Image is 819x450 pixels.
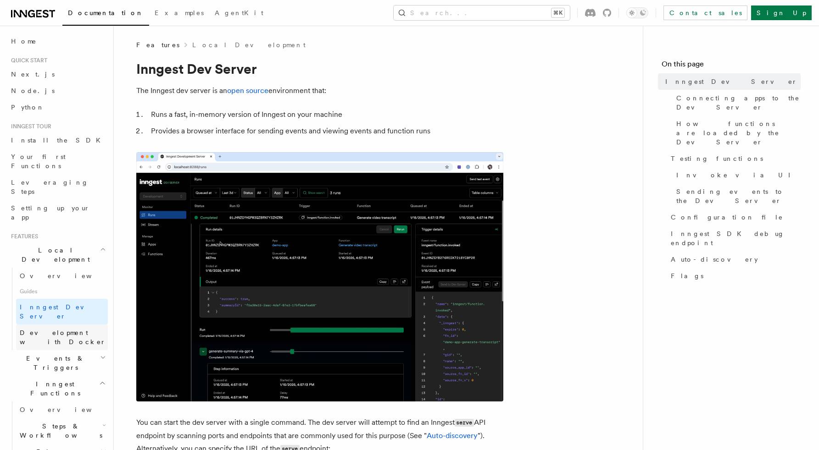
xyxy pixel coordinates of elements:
a: Install the SDK [7,132,108,148]
code: serve [455,419,474,427]
span: Setting up your app [11,204,90,221]
span: Invoke via UI [676,170,798,180]
span: AgentKit [215,9,263,16]
span: Steps & Workflows [16,422,102,440]
span: Inngest SDK debug endpoint [671,229,801,247]
span: Events & Triggers [7,354,100,372]
a: Sending events to the Dev Server [673,183,801,209]
a: Setting up your app [7,200,108,225]
a: Auto-discovery [667,251,801,268]
h4: On this page [662,59,801,73]
a: Testing functions [667,150,801,167]
a: Development with Docker [16,324,108,350]
a: Connecting apps to the Dev Server [673,90,801,115]
span: Features [7,233,38,240]
span: Node.js [11,87,55,94]
kbd: ⌘K [552,8,564,17]
a: Configuration file [667,209,801,225]
span: Your first Functions [11,153,66,170]
span: Install the SDK [11,137,106,144]
span: Testing functions [671,154,763,163]
a: Python [7,99,108,115]
button: Local Development [7,242,108,268]
a: Auto-discovery [427,431,478,440]
button: Toggle dark mode [626,7,648,18]
a: Examples [149,3,209,25]
a: Overview [16,401,108,418]
span: Examples [155,9,204,16]
p: The Inngest dev server is an environment that: [136,84,503,97]
span: Documentation [68,9,144,16]
a: Inngest Dev Server [16,299,108,324]
span: Inngest tour [7,123,51,130]
a: How functions are loaded by the Dev Server [673,115,801,150]
span: Development with Docker [20,329,106,346]
span: Auto-discovery [671,255,758,264]
a: AgentKit [209,3,269,25]
a: Overview [16,268,108,284]
img: Dev Server Demo [136,152,503,401]
span: Sending events to the Dev Server [676,187,801,205]
a: Inngest SDK debug endpoint [667,225,801,251]
span: Connecting apps to the Dev Server [676,93,801,112]
span: Home [11,37,37,46]
span: Inngest Dev Server [20,303,98,320]
span: Quick start [7,57,47,64]
span: Guides [16,284,108,299]
span: Overview [20,272,114,280]
span: Next.js [11,71,55,78]
button: Steps & Workflows [16,418,108,444]
span: Python [11,104,45,111]
a: Leveraging Steps [7,174,108,200]
a: Invoke via UI [673,167,801,183]
span: Overview [20,406,114,413]
button: Events & Triggers [7,350,108,376]
span: Inngest Functions [7,379,99,398]
button: Inngest Functions [7,376,108,401]
a: Node.js [7,82,108,99]
li: Provides a browser interface for sending events and viewing events and function runs [148,125,503,137]
span: Local Development [7,246,100,264]
span: Leveraging Steps [11,179,89,195]
a: Next.js [7,66,108,82]
a: Contact sales [663,5,747,20]
a: Flags [667,268,801,284]
a: open source [227,86,268,95]
a: Local Development [192,40,306,49]
h1: Inngest Dev Server [136,60,503,77]
span: How functions are loaded by the Dev Server [676,119,801,147]
div: Local Development [7,268,108,350]
button: Search...⌘K [394,5,570,20]
a: Inngest Dev Server [662,73,801,90]
span: Inngest Dev Server [665,77,797,86]
a: Home [7,33,108,49]
a: Your first Functions [7,148,108,174]
span: Configuration file [671,213,783,222]
a: Sign Up [751,5,812,20]
li: Runs a fast, in-memory version of Inngest on your machine [148,108,503,121]
span: Flags [671,271,703,280]
a: Documentation [62,3,149,26]
span: Features [136,40,179,49]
